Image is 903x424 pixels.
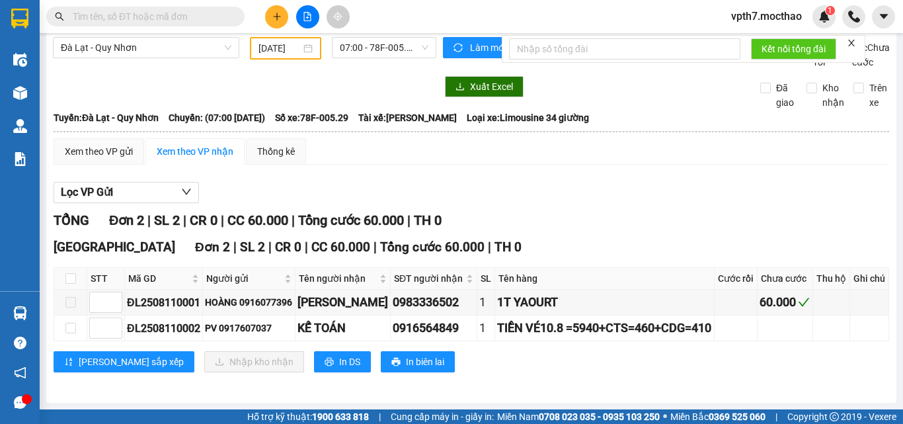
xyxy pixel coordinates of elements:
[154,212,180,228] span: SL 2
[54,182,199,203] button: Lọc VP Gửi
[445,76,524,97] button: downloadXuất Excel
[477,268,495,290] th: SL
[275,239,301,255] span: CR 0
[358,110,457,125] span: Tài xế: [PERSON_NAME]
[391,316,477,341] td: 0916564849
[391,409,494,424] span: Cung cấp máy in - giấy in:
[298,212,404,228] span: Tổng cước 60.000
[125,290,203,316] td: ĐL2508110001
[333,12,342,21] span: aim
[14,366,26,379] span: notification
[826,6,835,15] sup: 1
[470,79,513,94] span: Xuất Excel
[721,8,812,24] span: vpth7.mocthao
[539,411,660,422] strong: 0708 023 035 - 0935 103 250
[494,239,522,255] span: TH 0
[414,212,442,228] span: TH 0
[297,319,389,337] div: KẾ TOÁN
[295,290,391,316] td: GIA BẢO
[205,295,293,310] div: HOÀNG 0916077396
[339,355,360,369] span: In DS
[391,357,401,368] span: printer
[247,409,369,424] span: Hỗ trợ kỹ thuật:
[14,337,26,349] span: question-circle
[14,396,26,409] span: message
[64,357,73,368] span: sort-ascending
[157,144,233,159] div: Xem theo VP nhận
[828,6,832,15] span: 1
[847,38,856,48] span: close
[147,212,151,228] span: |
[311,239,370,255] span: CC 60.000
[13,53,27,67] img: warehouse-icon
[479,319,492,337] div: 1
[65,144,133,159] div: Xem theo VP gửi
[709,411,766,422] strong: 0369 525 060
[381,351,455,372] button: printerIn biên lai
[127,320,200,337] div: ĐL2508110002
[453,43,465,54] span: sync
[497,409,660,424] span: Miền Nam
[55,12,64,21] span: search
[54,351,194,372] button: sort-ascending[PERSON_NAME] sắp xếp
[61,38,231,58] span: Đà Lạt - Quy Nhơn
[13,86,27,100] img: warehouse-icon
[13,152,27,166] img: solution-icon
[497,293,712,312] div: 1T YAOURT
[670,409,766,424] span: Miền Bắc
[393,293,475,312] div: 0983336502
[11,9,28,28] img: logo-vxr
[771,81,799,110] span: Đã giao
[373,239,377,255] span: |
[479,293,492,312] div: 1
[195,239,230,255] span: Đơn 2
[190,212,217,228] span: CR 0
[54,112,159,123] b: Tuyến: Đà Lạt - Quy Nhơn
[257,144,295,159] div: Thống kê
[406,355,444,369] span: In biên lai
[54,212,89,228] span: TỔNG
[379,409,381,424] span: |
[715,268,758,290] th: Cước rồi
[233,239,237,255] span: |
[258,41,301,56] input: 11/08/2025
[340,38,428,58] span: 07:00 - 78F-005.29
[54,239,175,255] span: [GEOGRAPHIC_DATA]
[775,409,777,424] span: |
[760,293,810,312] div: 60.000
[183,212,186,228] span: |
[798,296,810,308] span: check
[847,40,892,69] span: Lọc Chưa cước
[272,12,282,21] span: plus
[265,5,288,28] button: plus
[181,187,192,197] span: down
[848,11,860,22] img: phone-icon
[497,319,712,337] div: TIỀN VÉ10.8 =5940+CTS=460+CDG=410
[872,5,895,28] button: caret-down
[830,412,839,421] span: copyright
[443,37,519,58] button: syncLàm mới
[268,239,272,255] span: |
[303,12,312,21] span: file-add
[109,212,144,228] span: Đơn 2
[864,81,892,110] span: Trên xe
[878,11,890,22] span: caret-down
[818,11,830,22] img: icon-new-feature
[73,9,229,24] input: Tìm tên, số ĐT hoặc mã đơn
[850,268,889,290] th: Ghi chú
[327,5,350,28] button: aim
[470,40,508,55] span: Làm mới
[813,268,850,290] th: Thu hộ
[87,268,125,290] th: STT
[751,38,836,60] button: Kết nối tổng đài
[227,212,288,228] span: CC 60.000
[762,42,826,56] span: Kết nối tổng đài
[455,82,465,93] span: download
[663,414,667,419] span: ⚪️
[125,316,203,341] td: ĐL2508110002
[509,38,740,60] input: Nhập số tổng đài
[495,268,715,290] th: Tên hàng
[61,184,113,200] span: Lọc VP Gửi
[292,212,295,228] span: |
[488,239,491,255] span: |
